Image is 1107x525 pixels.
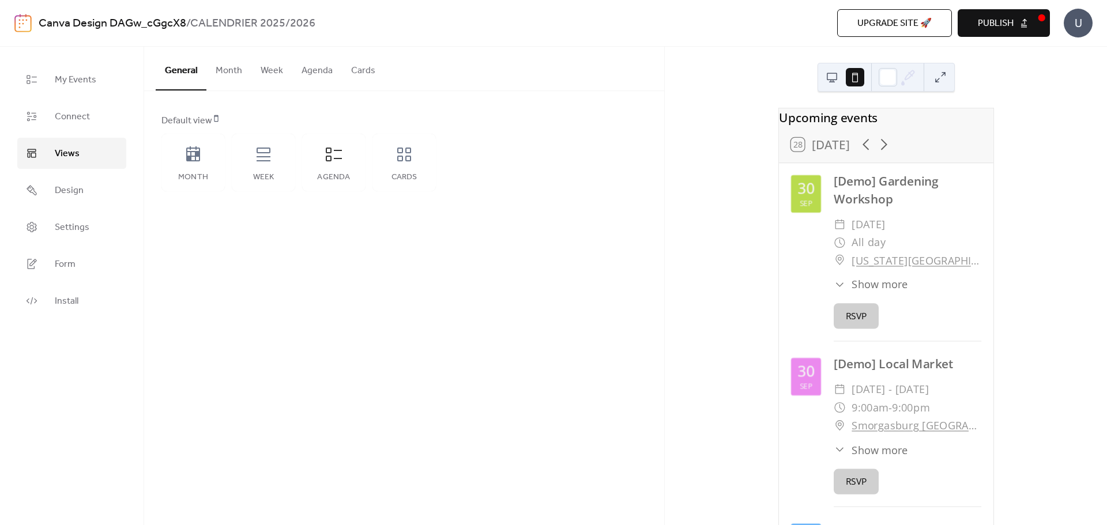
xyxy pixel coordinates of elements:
div: Agenda [314,173,354,182]
div: Sep [799,382,812,390]
span: [DATE] - [DATE] [852,381,929,399]
div: 30 [797,181,814,196]
span: Design [55,184,84,198]
span: Settings [55,221,89,235]
a: Views [17,138,126,169]
div: Cards [384,173,424,182]
a: Form [17,248,126,280]
a: Connect [17,101,126,132]
div: [Demo] Local Market [834,356,981,373]
div: ​ [834,417,846,435]
button: Upgrade site 🚀 [837,9,952,37]
button: General [156,47,206,90]
span: - [888,399,892,417]
span: 9:00am [852,399,888,417]
button: ​Show more [834,277,908,292]
b: CALENDRIER 2025/2026 [190,13,315,35]
div: ​ [834,233,846,251]
span: My Events [55,73,96,87]
div: [Demo] Gardening Workshop [834,172,981,208]
div: Upcoming events [779,108,993,126]
div: 30 [797,364,814,379]
div: ​ [834,381,846,399]
button: Week [251,47,292,89]
button: Month [206,47,251,89]
div: Month [173,173,213,182]
img: logo [14,14,32,32]
button: ​Show more [834,442,908,458]
a: Design [17,175,126,206]
span: Upgrade site 🚀 [857,17,932,31]
a: Install [17,285,126,316]
button: Agenda [292,47,342,89]
b: / [186,13,190,35]
span: Connect [55,110,90,124]
button: Cards [342,47,385,89]
span: Show more [852,277,908,292]
div: Sep [799,199,812,207]
a: My Events [17,64,126,95]
a: Smorgasburg [GEOGRAPHIC_DATA] [852,417,981,435]
div: ​ [834,251,846,269]
span: Form [55,258,76,271]
div: ​ [834,216,846,233]
button: RSVP [834,304,879,329]
span: Show more [852,442,908,458]
div: ​ [834,399,846,417]
div: Default view [161,114,645,128]
div: ​ [834,277,846,292]
div: U [1064,9,1093,37]
span: Views [55,147,80,161]
span: 9:00pm [892,399,929,417]
span: Publish [978,17,1014,31]
a: Canva Design DAGw_cGgcX8 [39,13,186,35]
span: Install [55,294,78,308]
a: Settings [17,211,126,243]
button: RSVP [834,469,879,494]
a: [US_STATE][GEOGRAPHIC_DATA] [852,251,981,269]
div: ​ [834,442,846,458]
button: Publish [958,9,1050,37]
div: Week [243,173,284,182]
span: [DATE] [852,216,886,233]
span: All day [852,233,886,251]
